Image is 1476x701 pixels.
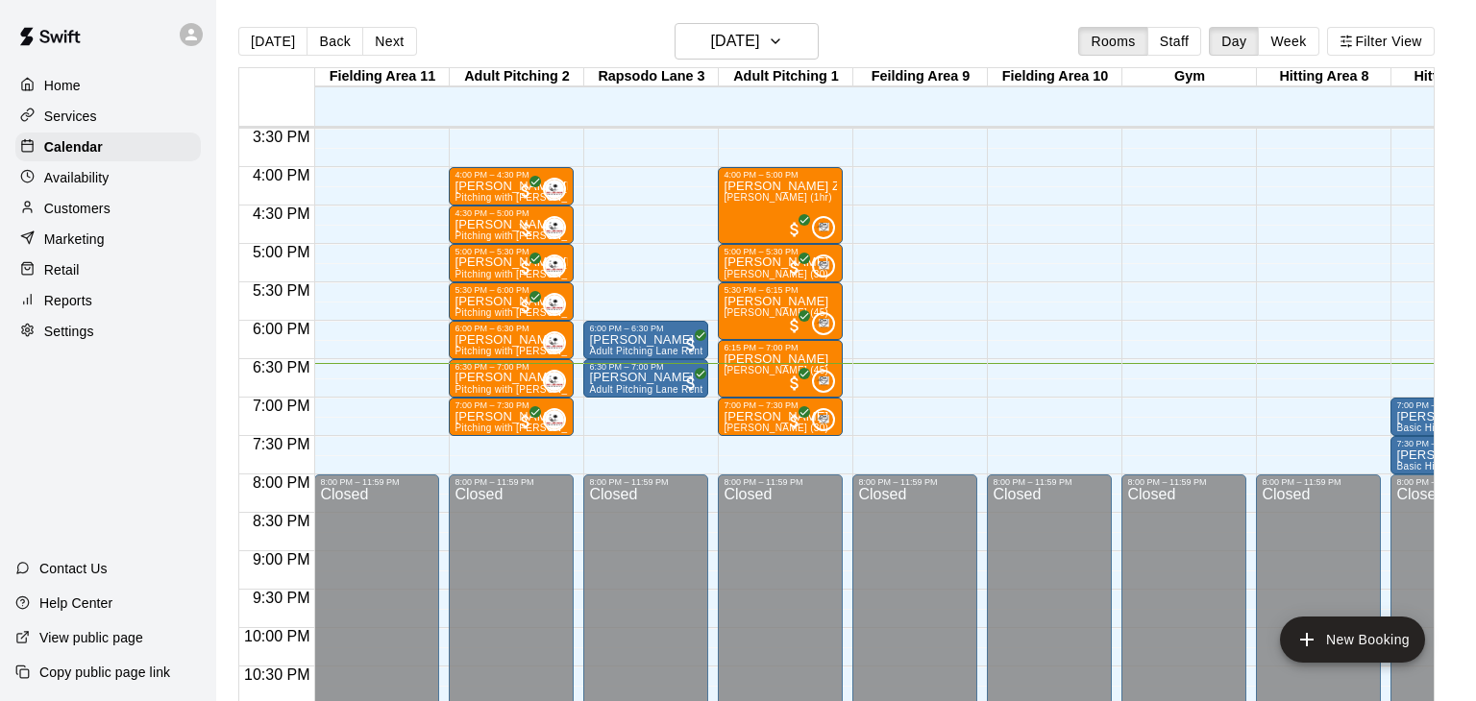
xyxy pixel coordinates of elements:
span: 8:00 PM [248,474,315,491]
p: Services [44,107,97,126]
a: Services [15,102,201,131]
div: Fielding Area 11 [315,68,450,86]
div: Feilding Area 9 [853,68,988,86]
img: Enrique De Los Rios [545,256,564,276]
button: Back [307,27,363,56]
span: Adult Pitching Lane Rental [589,384,711,395]
span: 5:00 PM [248,244,315,260]
h6: [DATE] [710,28,759,55]
span: 7:00 PM [248,398,315,414]
img: Enrique De Los Rios [545,372,564,391]
span: [PERSON_NAME] (30) [724,269,828,279]
p: Calendar [44,137,103,157]
a: Reports [15,286,201,315]
span: Enrique De Los Rios [551,178,566,201]
img: Jimmy Johnson [814,218,833,237]
div: 4:00 PM – 4:30 PM: Nixon McCormick [449,167,574,205]
span: Pitching with [PERSON_NAME] (30 min) [455,230,640,241]
span: Pitching with [PERSON_NAME] (30 min) [455,192,640,203]
span: Enrique De Los Rios [551,254,566,278]
div: Settings [15,317,201,346]
div: 6:15 PM – 7:00 PM [724,343,837,352]
img: Jimmy Johnson [814,256,833,276]
div: Gym [1122,68,1257,86]
button: add [1280,616,1425,663]
span: 5:30 PM [248,282,315,299]
span: [PERSON_NAME] (1hr) [724,192,831,203]
p: Availability [44,168,110,187]
div: Calendar [15,133,201,161]
p: View public page [39,628,143,647]
p: Home [44,76,81,95]
a: Marketing [15,225,201,254]
div: 6:30 PM – 7:00 PM [455,362,568,372]
span: 6:30 PM [248,359,315,375]
span: Enrique De Los Rios [551,293,566,316]
span: All customers have paid [516,412,535,431]
img: Enrique De Los Rios [545,410,564,429]
span: 7:30 PM [248,436,315,452]
p: Settings [44,322,94,341]
div: 5:00 PM – 5:30 PM [724,247,837,256]
button: Week [1258,27,1318,56]
p: Reports [44,291,92,310]
div: 5:00 PM – 5:30 PM: Maddox Beattie [449,244,574,282]
span: Pitching with [PERSON_NAME] (30 min) [455,384,640,395]
span: 8:30 PM [248,513,315,529]
span: All customers have paid [516,297,535,316]
a: Availability [15,163,201,192]
span: All customers have paid [785,258,804,278]
div: 4:00 PM – 5:00 PM: Jimmy Pitching (1hr) [718,167,843,244]
a: Customers [15,194,201,223]
span: All customers have paid [785,220,804,239]
p: Retail [44,260,80,279]
button: Day [1209,27,1259,56]
div: 6:30 PM – 7:00 PM: Sky Williamson [583,359,708,398]
span: Enrique De Los Rios [551,408,566,431]
span: Enrique De Los Rios [551,370,566,393]
img: Jimmy Johnson [814,410,833,429]
span: Adult Pitching Lane Rental [589,346,711,356]
span: All customers have paid [516,258,535,278]
button: Next [362,27,416,56]
span: 9:30 PM [248,590,315,606]
span: [PERSON_NAME] (45) [724,307,828,318]
button: [DATE] [675,23,819,60]
div: 6:00 PM – 6:30 PM [455,324,568,333]
div: 7:00 PM – 7:30 PM: Jimmy Pitching (30) [718,398,843,436]
div: Enrique De Los Rios [543,178,566,201]
img: Enrique De Los Rios [545,180,564,199]
span: All customers have paid [785,412,804,431]
span: All customers have paid [681,335,701,354]
div: 8:00 PM – 11:59 PM [858,477,972,487]
div: 7:00 PM – 7:30 PM [455,400,568,410]
div: 5:30 PM – 6:15 PM [724,285,837,295]
span: 10:30 PM [239,666,314,683]
span: All customers have paid [785,374,804,393]
img: Jimmy Johnson [814,372,833,391]
span: Jimmy Johnson [820,408,835,431]
div: Jimmy Johnson [812,370,835,393]
div: Jimmy Johnson [812,254,835,278]
span: All customers have paid [516,181,535,201]
span: 4:00 PM [248,167,315,183]
p: Marketing [44,230,105,249]
div: Enrique De Los Rios [543,216,566,239]
div: Jimmy Johnson [812,408,835,431]
div: 7:00 PM – 7:30 PM: Frank Pepe [449,398,574,436]
span: Jimmy Johnson [820,370,835,393]
div: Enrique De Los Rios [543,370,566,393]
span: 6:00 PM [248,321,315,337]
a: Home [15,71,201,100]
span: Pitching with [PERSON_NAME] (30 min) [455,423,640,433]
img: Enrique De Los Rios [545,218,564,237]
img: Enrique De Los Rios [545,295,564,314]
div: 6:15 PM – 7:00 PM: Jimmy Pitching (45) [718,340,843,398]
div: 6:00 PM – 6:30 PM [589,324,702,333]
div: 5:30 PM – 6:15 PM: Jimmy Pitching (45) [718,282,843,340]
span: 9:00 PM [248,551,315,568]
